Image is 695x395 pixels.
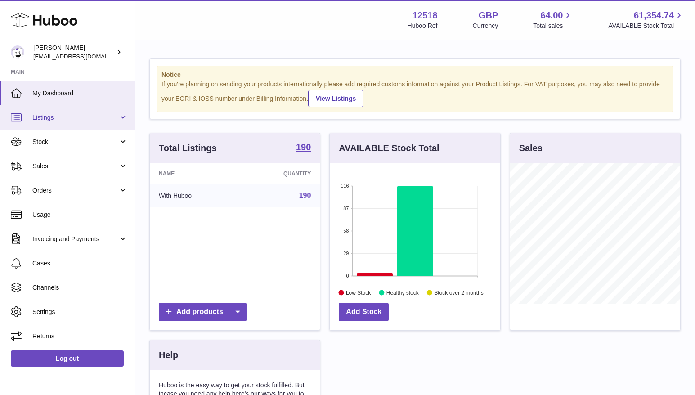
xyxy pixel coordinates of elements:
text: Stock over 2 months [435,289,484,296]
h3: Total Listings [159,142,217,154]
h3: AVAILABLE Stock Total [339,142,439,154]
strong: Notice [161,71,668,79]
span: My Dashboard [32,89,128,98]
text: 29 [344,251,349,256]
strong: GBP [479,9,498,22]
text: Low Stock [346,289,371,296]
a: Add products [159,303,247,321]
span: 64.00 [540,9,563,22]
a: 64.00 Total sales [533,9,573,30]
span: Sales [32,162,118,171]
span: AVAILABLE Stock Total [608,22,684,30]
div: Huboo Ref [408,22,438,30]
span: 61,354.74 [634,9,674,22]
span: Settings [32,308,128,316]
text: 58 [344,228,349,233]
a: 61,354.74 AVAILABLE Stock Total [608,9,684,30]
h3: Help [159,349,178,361]
th: Name [150,163,240,184]
span: Total sales [533,22,573,30]
span: Listings [32,113,118,122]
text: 87 [344,206,349,211]
h3: Sales [519,142,543,154]
text: 116 [341,183,349,189]
span: Stock [32,138,118,146]
span: Invoicing and Payments [32,235,118,243]
div: Currency [473,22,498,30]
strong: 190 [296,143,311,152]
span: [EMAIL_ADDRESS][DOMAIN_NAME] [33,53,132,60]
span: Channels [32,283,128,292]
text: Healthy stock [386,289,419,296]
img: caitlin@fancylamp.co [11,45,24,59]
td: With Huboo [150,184,240,207]
strong: 12518 [413,9,438,22]
div: If you're planning on sending your products internationally please add required customs informati... [161,80,668,107]
span: Returns [32,332,128,341]
a: View Listings [308,90,363,107]
a: 190 [299,192,311,199]
span: Usage [32,211,128,219]
a: Log out [11,350,124,367]
th: Quantity [240,163,320,184]
a: 190 [296,143,311,153]
span: Orders [32,186,118,195]
span: Cases [32,259,128,268]
text: 0 [346,273,349,278]
div: [PERSON_NAME] [33,44,114,61]
a: Add Stock [339,303,389,321]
